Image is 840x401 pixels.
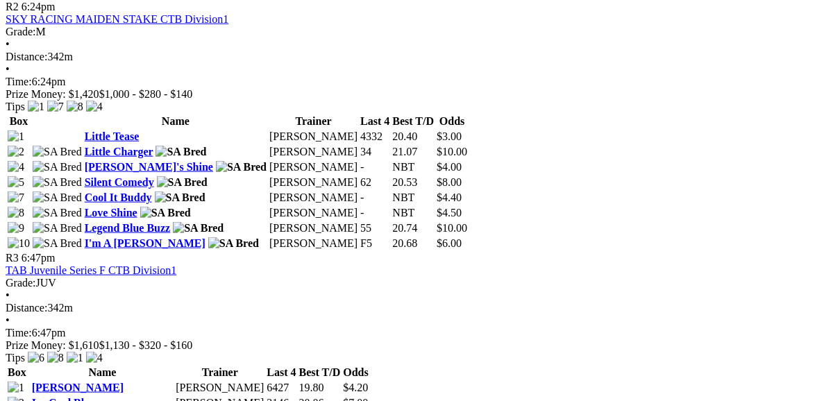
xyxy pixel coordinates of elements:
th: Trainer [269,114,358,128]
td: 62 [360,176,390,189]
td: 6427 [266,381,296,395]
img: SA Bred [173,222,224,234]
td: 20.53 [392,176,435,189]
img: 7 [47,101,64,113]
span: • [6,289,10,301]
div: Prize Money: $1,610 [6,339,834,352]
span: $6.00 [437,237,462,249]
div: Prize Money: $1,420 [6,88,834,101]
img: 5 [8,176,24,189]
th: Best T/D [392,114,435,128]
th: Last 4 [266,366,296,379]
img: SA Bred [33,222,82,234]
img: 8 [67,101,83,113]
a: Silent Comedy [85,176,154,188]
a: Legend Blue Buzz [85,222,171,234]
img: SA Bred [33,146,82,158]
a: Little Tease [85,130,140,142]
td: [PERSON_NAME] [269,191,358,205]
span: $4.50 [437,207,462,219]
td: - [360,160,390,174]
img: 4 [86,352,103,364]
span: $1,130 - $320 - $160 [99,339,193,351]
img: 7 [8,191,24,204]
span: Distance: [6,51,47,62]
img: 4 [8,161,24,173]
span: $8.00 [437,176,462,188]
div: 342m [6,51,834,63]
a: Little Charger [85,146,153,157]
img: 2 [8,146,24,158]
img: SA Bred [33,207,82,219]
span: $10.00 [437,146,467,157]
img: SA Bred [33,237,82,250]
a: Cool It Buddy [85,191,152,203]
th: Name [84,114,267,128]
td: 34 [360,145,390,159]
th: Name [31,366,174,379]
div: 342m [6,302,834,314]
span: Tips [6,101,25,112]
th: Last 4 [360,114,390,128]
span: $3.00 [437,130,462,142]
td: [PERSON_NAME] [269,130,358,144]
th: Odds [342,366,369,379]
img: SA Bred [33,176,82,189]
th: Odds [436,114,468,128]
a: [PERSON_NAME]'s Shine [85,161,213,173]
img: SA Bred [156,146,206,158]
td: [PERSON_NAME] [269,176,358,189]
img: SA Bred [140,207,191,219]
td: [PERSON_NAME] [269,160,358,174]
div: JUV [6,277,834,289]
span: • [6,63,10,75]
td: [PERSON_NAME] [269,206,358,220]
td: 19.80 [299,381,342,395]
img: 10 [8,237,30,250]
td: [PERSON_NAME] [269,145,358,159]
td: NBT [392,206,435,220]
img: 4 [86,101,103,113]
img: SA Bred [155,191,205,204]
a: Love Shine [85,207,137,219]
td: [PERSON_NAME] [269,221,358,235]
img: 6 [28,352,44,364]
img: 1 [67,352,83,364]
img: SA Bred [208,237,259,250]
span: • [6,38,10,50]
img: 1 [8,130,24,143]
span: Tips [6,352,25,364]
a: I'm A [PERSON_NAME] [85,237,205,249]
img: SA Bred [33,191,82,204]
span: Box [10,115,28,127]
div: M [6,26,834,38]
td: F5 [360,237,390,250]
span: Time: [6,327,32,339]
td: - [360,191,390,205]
a: SKY RACING MAIDEN STAKE CTB Division1 [6,13,228,25]
span: Grade: [6,277,36,289]
span: R3 [6,252,19,264]
div: 6:24pm [6,76,834,88]
td: NBT [392,160,435,174]
span: Time: [6,76,32,87]
td: 4332 [360,130,390,144]
td: 20.40 [392,130,435,144]
span: $4.20 [343,382,368,393]
span: Box [8,366,26,378]
img: SA Bred [157,176,208,189]
img: 1 [8,382,24,394]
span: $10.00 [437,222,467,234]
img: 8 [47,352,64,364]
a: TAB Juvenile Series F CTB Division1 [6,264,176,276]
span: $1,000 - $280 - $140 [99,88,193,100]
td: 55 [360,221,390,235]
img: 8 [8,207,24,219]
img: SA Bred [33,161,82,173]
span: 6:24pm [22,1,56,12]
a: [PERSON_NAME] [32,382,124,393]
span: • [6,314,10,326]
img: SA Bred [216,161,267,173]
span: $4.40 [437,191,462,203]
span: R2 [6,1,19,12]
